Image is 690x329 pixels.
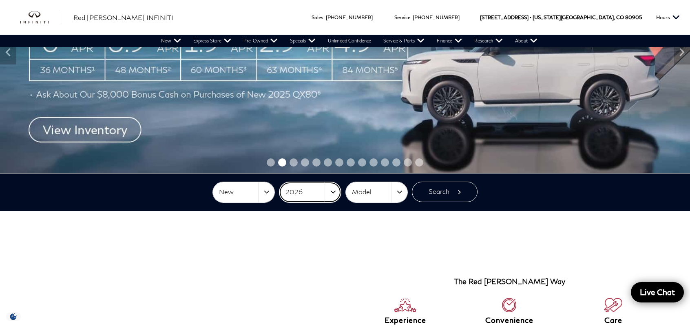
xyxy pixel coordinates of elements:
[457,316,561,325] h6: Convenience
[562,316,666,325] h6: Care
[631,282,684,302] a: Live Chat
[415,158,423,167] span: Go to slide 14
[353,316,457,325] h6: Experience
[155,35,187,47] a: New
[20,11,61,24] img: INFINITI
[290,158,298,167] span: Go to slide 3
[392,158,400,167] span: Go to slide 12
[20,11,61,24] a: infiniti
[394,14,410,20] span: Service
[358,158,366,167] span: Go to slide 9
[377,35,431,47] a: Service & Parts
[412,182,478,202] button: Search
[279,182,341,202] button: 2026
[301,158,309,167] span: Go to slide 4
[468,35,509,47] a: Research
[431,35,468,47] a: Finance
[509,35,544,47] a: About
[454,278,565,286] h3: The Red [PERSON_NAME] Way
[4,312,23,321] section: Click to Open Cookie Consent Modal
[335,158,343,167] span: Go to slide 7
[187,35,237,47] a: Express Store
[674,40,690,64] div: Next
[213,182,274,202] button: New
[369,158,378,167] span: Go to slide 10
[346,182,407,202] button: Model
[326,14,373,20] a: [PHONE_NUMBER]
[322,35,377,47] a: Unlimited Confidence
[73,13,173,22] a: Red [PERSON_NAME] INFINITI
[4,312,23,321] img: Opt-Out Icon
[480,14,642,20] a: [STREET_ADDRESS] • [US_STATE][GEOGRAPHIC_DATA], CO 80905
[404,158,412,167] span: Go to slide 13
[381,158,389,167] span: Go to slide 11
[237,35,284,47] a: Pre-Owned
[410,14,411,20] span: :
[219,185,258,199] span: New
[324,158,332,167] span: Go to slide 6
[312,14,323,20] span: Sales
[73,13,173,21] span: Red [PERSON_NAME] INFINITI
[413,14,460,20] a: [PHONE_NUMBER]
[284,35,322,47] a: Specials
[312,158,321,167] span: Go to slide 5
[323,14,325,20] span: :
[285,185,325,199] span: 2026
[636,287,679,297] span: Live Chat
[278,158,286,167] span: Go to slide 2
[352,185,391,199] span: Model
[347,158,355,167] span: Go to slide 8
[267,158,275,167] span: Go to slide 1
[155,35,544,47] nav: Main Navigation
